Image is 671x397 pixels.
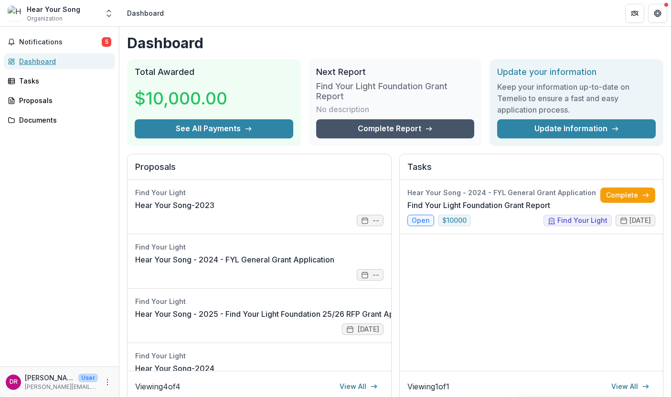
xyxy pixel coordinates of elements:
div: Documents [19,115,107,125]
a: Hear Your Song - 2024 - FYL General Grant Application [135,254,334,265]
h2: Next Report [316,67,475,77]
div: Proposals [19,95,107,105]
p: Viewing 1 of 1 [407,381,449,392]
a: Hear Your Song-2023 [135,199,214,211]
div: Hear Your Song [27,4,80,14]
a: View All [334,379,383,394]
nav: breadcrumb [123,6,168,20]
a: Tasks [4,73,115,89]
a: Update Information [497,119,656,138]
h3: $10,000.00 [135,85,227,111]
img: Hear Your Song [8,6,23,21]
button: Notifications5 [4,34,115,50]
p: [PERSON_NAME][EMAIL_ADDRESS][DOMAIN_NAME] [25,383,98,391]
h2: Tasks [407,162,656,180]
p: Viewing 4 of 4 [135,381,181,392]
div: Dashboard [127,8,164,18]
a: Dashboard [4,53,115,69]
span: Notifications [19,38,102,46]
a: Hear Your Song - 2025 - Find Your Light Foundation 25/26 RFP Grant Application [135,308,425,320]
button: Get Help [648,4,667,23]
a: Find Your Light Foundation Grant Report [407,199,550,211]
h3: Find Your Light Foundation Grant Report [316,81,475,102]
p: No description [316,104,369,115]
button: Open entity switcher [102,4,116,23]
a: Complete [600,188,655,203]
p: User [78,374,98,382]
div: Dashboard [19,56,107,66]
a: Hear Your Song-2024 [135,363,214,374]
div: Dan Rubins [10,379,18,385]
div: Tasks [19,76,107,86]
button: See All Payments [135,119,293,138]
span: Organization [27,14,63,23]
h2: Update your information [497,67,656,77]
h2: Proposals [135,162,383,180]
span: 5 [102,37,111,47]
h1: Dashboard [127,34,663,52]
h3: Keep your information up-to-date on Temelio to ensure a fast and easy application process. [497,81,656,115]
a: Documents [4,112,115,128]
button: More [102,376,113,388]
a: Proposals [4,93,115,108]
p: [PERSON_NAME] [25,373,75,383]
h2: Total Awarded [135,67,293,77]
a: Complete Report [316,119,475,138]
a: View All [606,379,655,394]
button: Partners [625,4,644,23]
